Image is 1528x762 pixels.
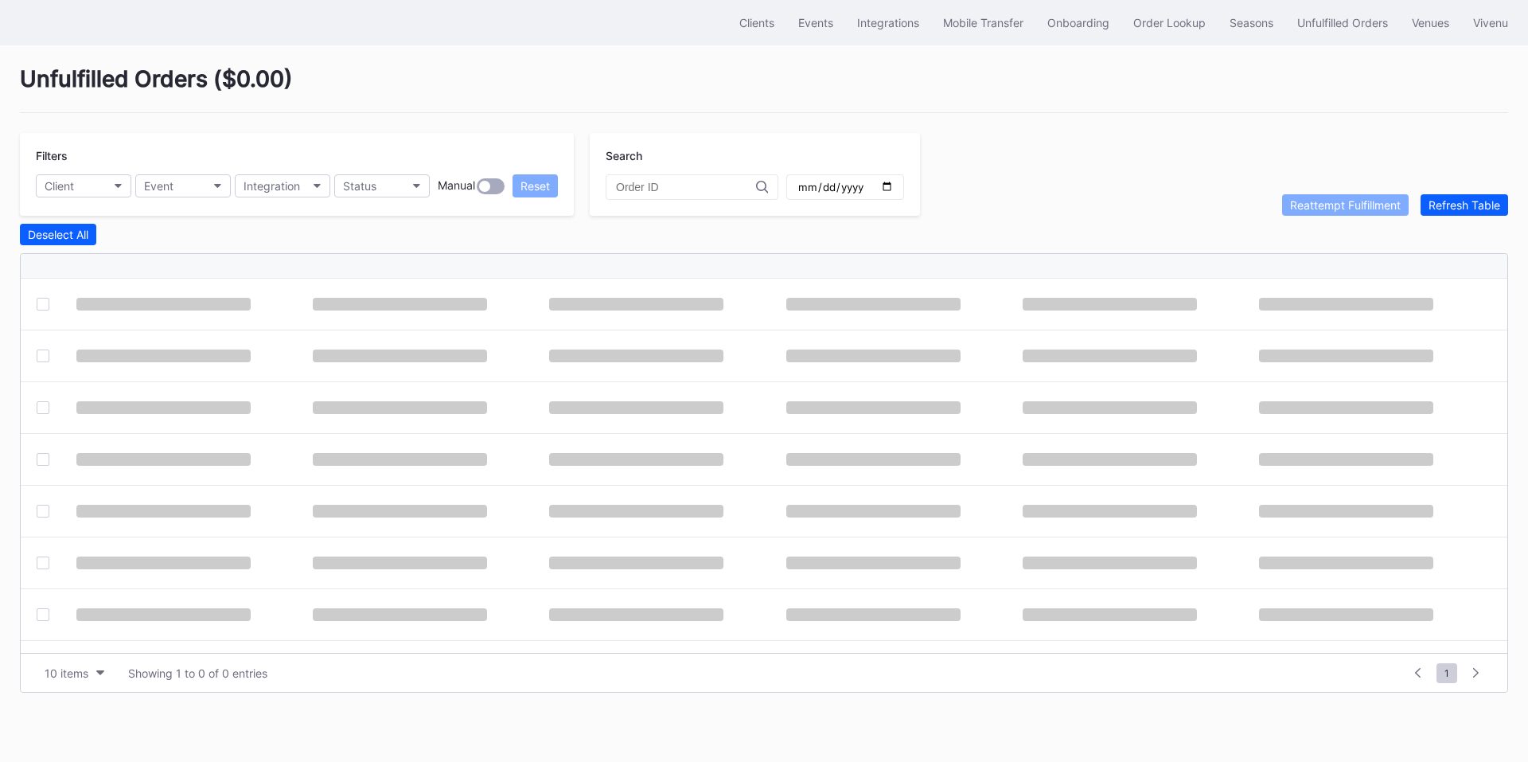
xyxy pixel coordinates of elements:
div: Reset [520,179,550,193]
span: 1 [1436,663,1457,683]
div: Status [343,179,376,193]
div: Unfulfilled Orders [1297,16,1388,29]
div: Deselect All [28,228,88,241]
button: Vivenu [1461,8,1520,37]
button: 10 items [37,662,112,684]
div: Order Lookup [1133,16,1206,29]
div: Manual [438,178,475,194]
div: Venues [1412,16,1449,29]
button: Clients [727,8,786,37]
div: Integration [244,179,300,193]
div: Mobile Transfer [943,16,1023,29]
button: Reset [513,174,558,197]
button: Seasons [1218,8,1285,37]
button: Events [786,8,845,37]
input: Order ID [616,181,756,193]
div: Events [798,16,833,29]
div: Reattempt Fulfillment [1290,198,1401,212]
div: Integrations [857,16,919,29]
div: Search [606,149,904,162]
button: Order Lookup [1121,8,1218,37]
button: Onboarding [1035,8,1121,37]
div: Vivenu [1473,16,1508,29]
div: Unfulfilled Orders ( $0.00 ) [20,65,1508,113]
button: Integration [235,174,330,197]
button: Client [36,174,131,197]
button: Mobile Transfer [931,8,1035,37]
div: 10 items [45,666,88,680]
div: Client [45,179,74,193]
button: Status [334,174,430,197]
div: Onboarding [1047,16,1109,29]
button: Venues [1400,8,1461,37]
div: Refresh Table [1429,198,1500,212]
button: Integrations [845,8,931,37]
div: Filters [36,149,558,162]
button: Deselect All [20,224,96,245]
button: Refresh Table [1421,194,1508,216]
button: Reattempt Fulfillment [1282,194,1409,216]
div: Seasons [1230,16,1273,29]
div: Event [144,179,173,193]
button: Unfulfilled Orders [1285,8,1400,37]
div: Showing 1 to 0 of 0 entries [128,666,267,680]
div: Clients [739,16,774,29]
button: Event [135,174,231,197]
